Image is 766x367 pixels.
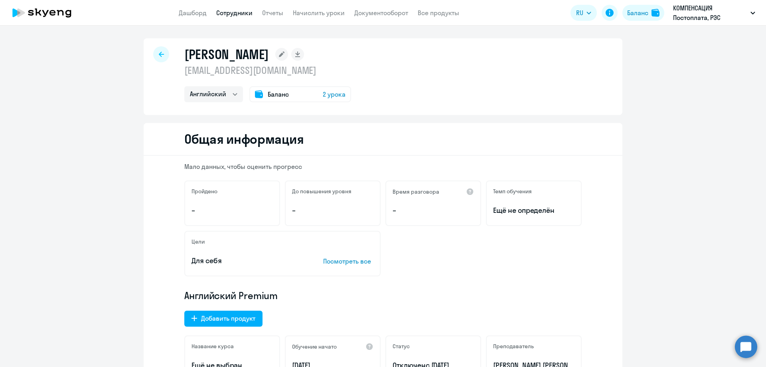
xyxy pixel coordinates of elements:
[292,188,351,195] h5: До повышения уровня
[627,8,648,18] div: Баланс
[268,89,289,99] span: Баланс
[184,162,582,171] p: Мало данных, чтобы оценить прогресс
[393,188,439,195] h5: Время разговора
[323,256,373,266] p: Посмотреть все
[184,131,304,147] h2: Общая информация
[191,343,234,350] h5: Название курса
[179,9,207,17] a: Дашборд
[622,5,664,21] button: Балансbalance
[323,89,345,99] span: 2 урока
[493,343,534,350] h5: Преподаватель
[184,46,269,62] h1: [PERSON_NAME]
[191,238,205,245] h5: Цели
[493,205,574,216] span: Ещё не определён
[393,205,474,216] p: –
[354,9,408,17] a: Документооборот
[216,9,253,17] a: Сотрудники
[576,8,583,18] span: RU
[493,188,532,195] h5: Темп обучения
[418,9,459,17] a: Все продукты
[191,188,217,195] h5: Пройдено
[201,313,255,323] div: Добавить продукт
[191,205,273,216] p: –
[191,256,298,266] p: Для себя
[184,64,351,77] p: [EMAIL_ADDRESS][DOMAIN_NAME]
[651,9,659,17] img: balance
[293,9,345,17] a: Начислить уроки
[393,343,410,350] h5: Статус
[184,289,278,302] span: Английский Premium
[292,205,373,216] p: –
[184,311,263,327] button: Добавить продукт
[292,343,337,350] h5: Обучение начато
[673,3,747,22] p: КОМПЕНСАЦИЯ Постоплата, РЭС ИНЖИНИРИНГ, ООО
[262,9,283,17] a: Отчеты
[669,3,759,22] button: КОМПЕНСАЦИЯ Постоплата, РЭС ИНЖИНИРИНГ, ООО
[571,5,597,21] button: RU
